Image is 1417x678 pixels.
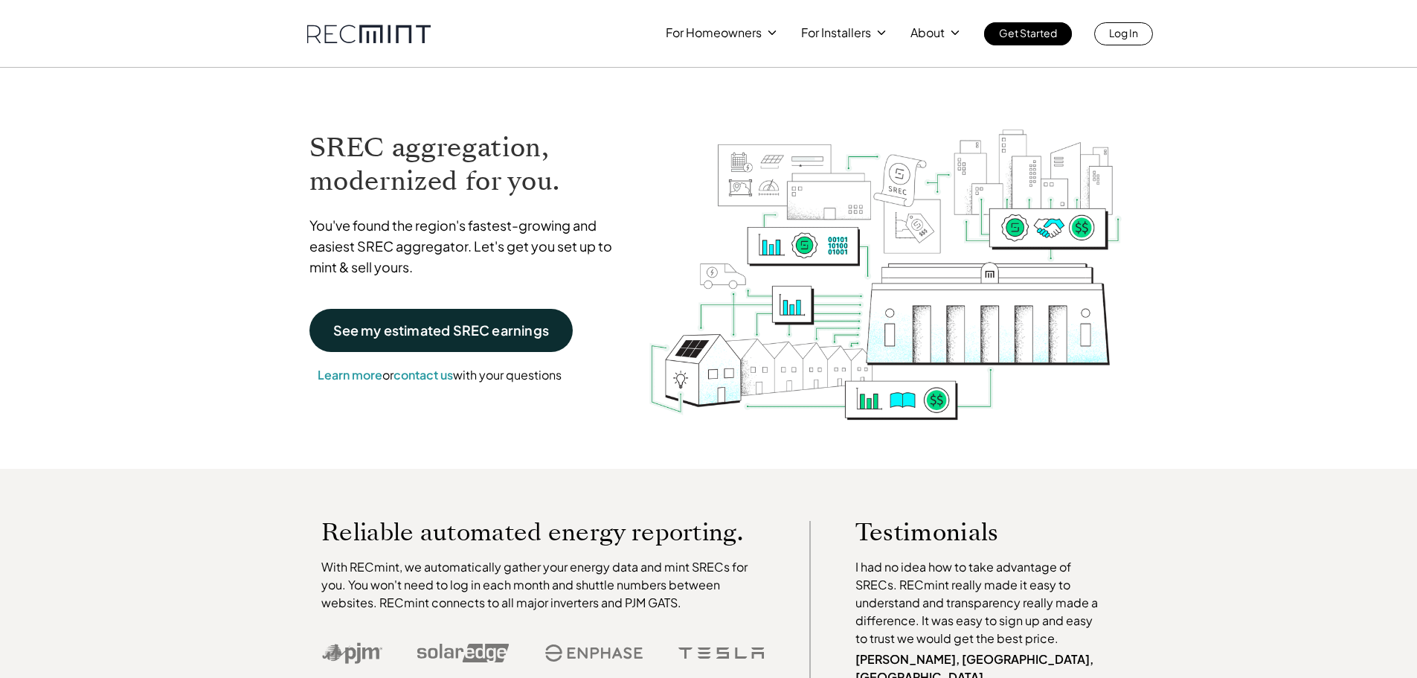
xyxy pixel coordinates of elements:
a: Log In [1094,22,1153,45]
a: contact us [393,367,453,383]
a: See my estimated SREC earnings [309,309,573,352]
p: See my estimated SREC earnings [333,324,549,337]
a: Get Started [984,22,1072,45]
p: Get Started [999,22,1057,43]
p: or with your questions [309,365,570,385]
p: About [910,22,945,43]
p: For Homeowners [666,22,762,43]
p: I had no idea how to take advantage of SRECs. RECmint really made it easy to understand and trans... [855,558,1105,647]
a: Learn more [318,367,382,383]
p: Log In [1109,22,1138,43]
p: Testimonials [855,521,1077,543]
p: For Installers [801,22,871,43]
p: You've found the region's fastest-growing and easiest SREC aggregator. Let's get you set up to mi... [309,215,626,278]
img: RECmint value cycle [648,90,1122,424]
p: Reliable automated energy reporting. [321,521,765,543]
h1: SREC aggregation, modernized for you. [309,131,626,198]
p: With RECmint, we automatically gather your energy data and mint SRECs for you. You won't need to ... [321,558,765,612]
